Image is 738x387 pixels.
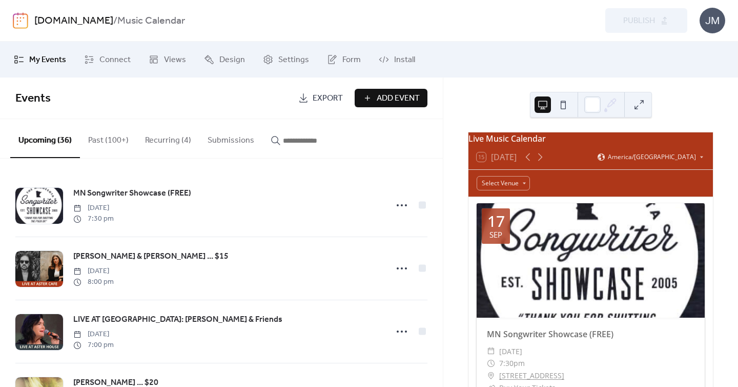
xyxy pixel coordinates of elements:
span: Design [219,54,245,66]
button: Submissions [199,119,262,157]
span: 8:00 pm [73,277,114,287]
span: Connect [99,54,131,66]
a: [PERSON_NAME] & [PERSON_NAME] ... $15 [73,250,229,263]
span: My Events [29,54,66,66]
div: Live Music Calendar [468,132,713,145]
div: ​ [487,345,495,358]
a: MN Songwriter Showcase (FREE) [487,328,613,340]
span: Settings [278,54,309,66]
span: Events [15,87,51,110]
span: Add Event [377,92,420,105]
a: Connect [76,46,138,73]
a: MN Songwriter Showcase (FREE) [73,187,191,200]
button: Recurring (4) [137,119,199,157]
div: Sep [489,231,502,239]
span: MN Songwriter Showcase (FREE) [73,187,191,200]
div: ​ [487,357,495,370]
span: Form [342,54,361,66]
span: America/[GEOGRAPHIC_DATA] [608,154,696,160]
button: Past (100+) [80,119,137,157]
a: Export [291,89,351,107]
a: [DOMAIN_NAME] [34,11,113,31]
img: logo [13,12,28,29]
button: Add Event [355,89,427,107]
span: [DATE] [499,345,522,358]
span: [DATE] [73,266,114,277]
div: JM [700,8,725,33]
span: [DATE] [73,203,114,214]
a: Form [319,46,368,73]
div: 17 [487,214,505,229]
span: 7:30 pm [73,214,114,224]
a: [STREET_ADDRESS] [499,370,564,382]
a: My Events [6,46,74,73]
span: Install [394,54,415,66]
a: Design [196,46,253,73]
a: Settings [255,46,317,73]
span: [DATE] [73,329,114,340]
button: Upcoming (36) [10,119,80,158]
span: 7:30pm [499,357,525,370]
b: Music Calendar [117,11,185,31]
span: Views [164,54,186,66]
div: ​ [487,370,495,382]
a: Install [371,46,423,73]
span: Export [313,92,343,105]
b: / [113,11,117,31]
span: 7:00 pm [73,340,114,351]
a: LIVE AT [GEOGRAPHIC_DATA]: [PERSON_NAME] & Friends [73,313,282,326]
a: Views [141,46,194,73]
